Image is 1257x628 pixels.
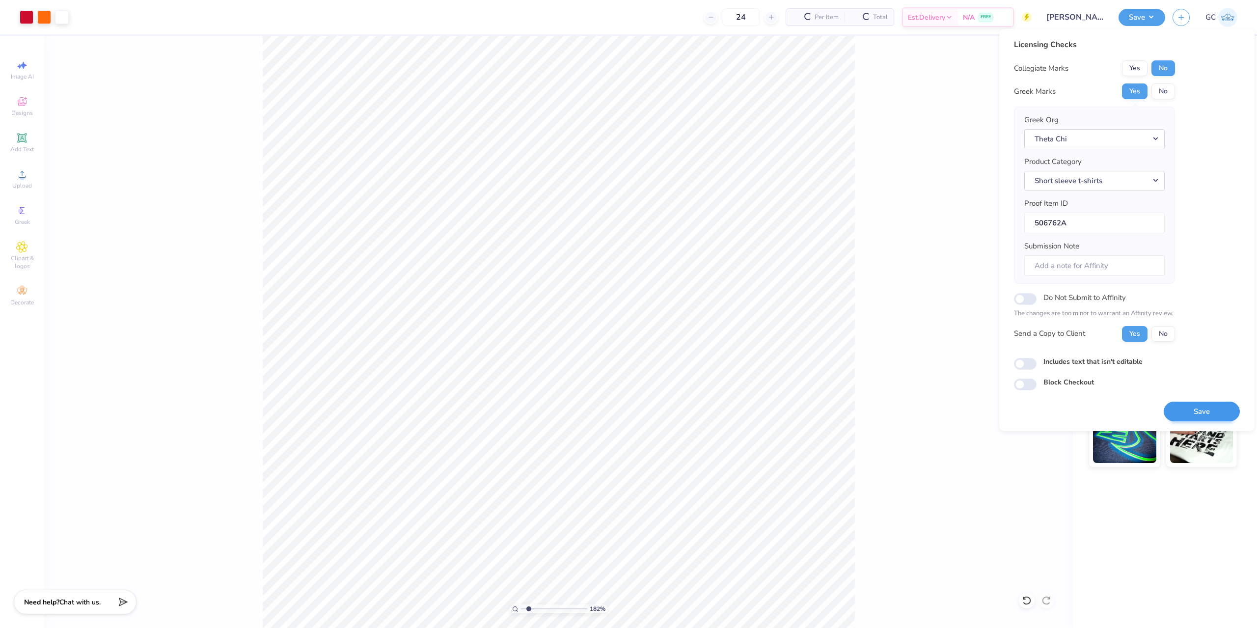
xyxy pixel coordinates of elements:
[1024,255,1165,276] input: Add a note for Affinity
[1014,86,1056,97] div: Greek Marks
[1119,9,1165,26] button: Save
[10,145,34,153] span: Add Text
[1151,60,1175,76] button: No
[1043,377,1094,387] label: Block Checkout
[1205,12,1216,23] span: GC
[1014,309,1175,319] p: The changes are too minor to warrant an Affinity review.
[24,598,59,607] strong: Need help?
[1043,291,1126,304] label: Do Not Submit to Affinity
[11,109,33,117] span: Designs
[5,254,39,270] span: Clipart & logos
[59,598,101,607] span: Chat with us.
[1024,156,1082,167] label: Product Category
[1024,241,1079,252] label: Submission Note
[815,12,839,23] span: Per Item
[15,218,30,226] span: Greek
[1151,326,1175,342] button: No
[10,299,34,306] span: Decorate
[1043,356,1143,367] label: Includes text that isn't editable
[1205,8,1237,27] a: GC
[722,8,760,26] input: – –
[1122,83,1148,99] button: Yes
[1170,414,1233,463] img: Water based Ink
[1093,414,1156,463] img: Glow in the Dark Ink
[1039,7,1111,27] input: Untitled Design
[11,73,34,81] span: Image AI
[1122,60,1148,76] button: Yes
[1024,171,1165,191] button: Short sleeve t-shirts
[1014,39,1175,51] div: Licensing Checks
[1218,8,1237,27] img: Gerard Christopher Trorres
[908,12,945,23] span: Est. Delivery
[1014,328,1085,339] div: Send a Copy to Client
[963,12,975,23] span: N/A
[12,182,32,190] span: Upload
[1024,129,1165,149] button: Theta Chi
[1151,83,1175,99] button: No
[873,12,888,23] span: Total
[1024,114,1059,126] label: Greek Org
[1024,198,1068,209] label: Proof Item ID
[1164,402,1240,422] button: Save
[981,14,991,21] span: FREE
[1122,326,1148,342] button: Yes
[590,604,605,613] span: 182 %
[1014,63,1068,74] div: Collegiate Marks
